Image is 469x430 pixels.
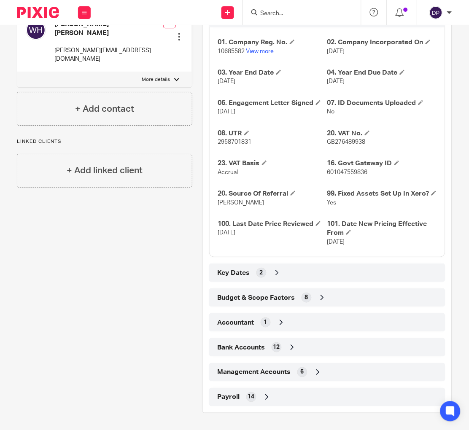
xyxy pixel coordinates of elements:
h4: 20. VAT No. [327,129,437,138]
span: 6 [301,368,304,376]
span: [PERSON_NAME] [218,200,264,206]
span: 14 [248,393,255,401]
h4: 16. Govt Gateway ID [327,159,437,168]
h4: 02. Company Incorporated On [327,38,437,47]
img: Pixie [17,7,59,18]
span: [DATE] [218,230,236,236]
span: Bank Accounts [218,343,265,352]
span: [DATE] [218,78,236,84]
h4: 07. ID Documents Uploaded [327,99,437,107]
p: More details [142,76,170,83]
h4: [PERSON_NAME] [PERSON_NAME] [54,20,163,38]
span: [DATE] [327,239,345,245]
h4: 04. Year End Due Date [327,68,437,77]
span: [DATE] [327,78,345,84]
span: 1 [264,318,267,327]
span: Payroll [218,393,240,402]
img: svg%3E [429,6,443,19]
a: View more [246,48,274,54]
h4: 01. Company Reg. No. [218,38,327,47]
span: 2 [260,269,263,277]
span: Budget & Scope Factors [218,293,295,302]
h4: 08. UTR [218,129,327,138]
span: 2958701831 [218,139,252,145]
span: Accountant [218,318,254,327]
span: [DATE] [218,109,236,115]
p: Linked clients [17,138,192,145]
span: Yes [327,200,337,206]
h4: 23. VAT Basis [218,159,327,168]
span: 601047559836 [327,169,368,175]
h4: 101. Date New Pricing Effective From [327,220,437,238]
span: No [327,109,335,115]
img: svg%3E [26,20,46,40]
span: [DATE] [327,48,345,54]
input: Search [260,10,336,18]
span: Key Dates [218,269,250,277]
span: Accrual [218,169,238,175]
span: 12 [273,343,280,352]
h4: 06. Engagement Letter Signed [218,99,327,107]
h4: + Add linked client [67,164,143,177]
span: 8 [305,293,308,302]
span: Management Accounts [218,368,291,377]
h4: + Add contact [75,102,134,116]
h4: 100. Last Date Price Reviewed [218,220,327,228]
h4: 99. Fixed Assets Set Up In Xero? [327,189,437,198]
h4: 03. Year End Date [218,68,327,77]
span: 10685582 [218,48,245,54]
p: [PERSON_NAME][EMAIL_ADDRESS][DOMAIN_NAME] [54,46,163,64]
h4: 20. Source Of Referral [218,189,327,198]
span: GB276489938 [327,139,366,145]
